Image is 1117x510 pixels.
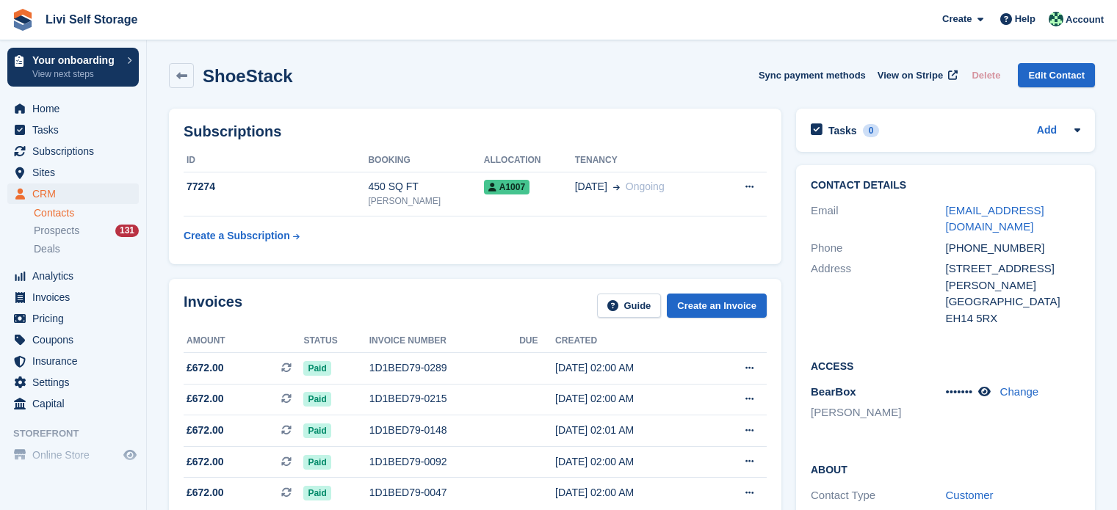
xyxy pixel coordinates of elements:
[34,241,139,257] a: Deals
[7,183,139,204] a: menu
[32,162,120,183] span: Sites
[303,455,330,470] span: Paid
[946,261,1081,277] div: [STREET_ADDRESS]
[303,392,330,407] span: Paid
[32,266,120,286] span: Analytics
[32,183,120,204] span: CRM
[946,277,1081,294] div: [PERSON_NAME]
[303,329,369,353] th: Status
[7,445,139,465] a: menu
[7,266,139,286] a: menu
[946,204,1044,233] a: [EMAIL_ADDRESS][DOMAIN_NAME]
[184,149,368,172] th: ID
[13,426,146,441] span: Storefront
[32,98,120,119] span: Home
[1037,123,1057,139] a: Add
[115,225,139,237] div: 131
[759,63,866,87] button: Sync payment methods
[184,329,303,353] th: Amount
[369,423,519,438] div: 1D1BED79-0148
[7,48,139,87] a: Your onboarding View next steps
[32,120,120,140] span: Tasks
[811,462,1080,476] h2: About
[667,294,767,318] a: Create an Invoice
[203,66,293,86] h2: ShoeStack
[811,487,946,504] div: Contact Type
[7,120,139,140] a: menu
[34,223,139,238] a: Prospects 131
[34,242,60,256] span: Deals
[368,149,483,172] th: Booking
[184,294,242,318] h2: Invoices
[555,423,707,438] div: [DATE] 02:01 AM
[7,393,139,414] a: menu
[34,206,139,220] a: Contacts
[32,351,120,371] span: Insurance
[368,179,483,194] div: 450 SQ FT
[369,360,519,376] div: 1D1BED79-0289
[368,194,483,208] div: [PERSON_NAME]
[1066,12,1104,27] span: Account
[626,181,665,192] span: Ongoing
[32,141,120,161] span: Subscriptions
[369,454,519,470] div: 1D1BED79-0092
[32,445,120,465] span: Online Store
[555,485,707,500] div: [DATE] 02:00 AM
[7,287,139,307] a: menu
[555,391,707,407] div: [DATE] 02:00 AM
[7,98,139,119] a: menu
[811,203,946,236] div: Email
[184,222,300,249] a: Create a Subscription
[32,287,120,307] span: Invoices
[942,12,972,26] span: Create
[811,358,1080,373] h2: Access
[187,454,224,470] span: £672.00
[369,329,519,353] th: Invoice number
[863,124,880,137] div: 0
[828,124,857,137] h2: Tasks
[484,180,529,194] span: A1007
[7,329,139,350] a: menu
[32,68,120,81] p: View next steps
[184,123,767,140] h2: Subscriptions
[1049,12,1063,26] img: Accounts
[555,329,707,353] th: Created
[555,360,707,376] div: [DATE] 02:00 AM
[519,329,555,353] th: Due
[32,308,120,329] span: Pricing
[1018,63,1095,87] a: Edit Contact
[7,162,139,183] a: menu
[32,393,120,414] span: Capital
[121,446,139,464] a: Preview store
[575,179,607,194] span: [DATE]
[946,294,1081,310] div: [GEOGRAPHIC_DATA]
[811,261,946,327] div: Address
[32,329,120,350] span: Coupons
[7,141,139,161] a: menu
[303,423,330,438] span: Paid
[187,360,224,376] span: £672.00
[484,149,575,172] th: Allocation
[32,55,120,65] p: Your onboarding
[946,489,994,501] a: Customer
[872,63,961,87] a: View on Stripe
[575,149,718,172] th: Tenancy
[966,63,1006,87] button: Delete
[32,372,120,393] span: Settings
[555,454,707,470] div: [DATE] 02:00 AM
[811,180,1080,192] h2: Contact Details
[946,385,973,398] span: •••••••
[187,423,224,438] span: £672.00
[811,385,856,398] span: BearBox
[811,240,946,257] div: Phone
[34,224,79,238] span: Prospects
[1015,12,1035,26] span: Help
[303,361,330,376] span: Paid
[7,308,139,329] a: menu
[878,68,943,83] span: View on Stripe
[184,228,290,244] div: Create a Subscription
[7,351,139,371] a: menu
[187,391,224,407] span: £672.00
[597,294,662,318] a: Guide
[369,485,519,500] div: 1D1BED79-0047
